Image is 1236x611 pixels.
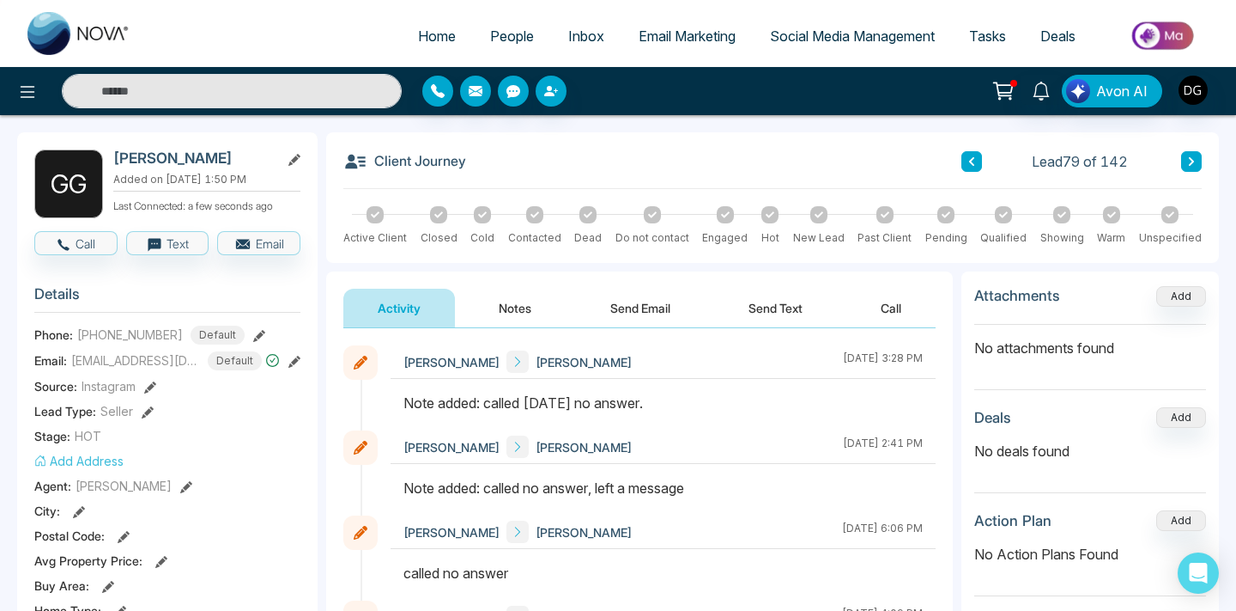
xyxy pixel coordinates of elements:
[27,12,130,55] img: Nova CRM Logo
[761,230,779,246] div: Hot
[980,230,1027,246] div: Qualified
[1096,81,1148,101] span: Avon AI
[714,289,837,327] button: Send Text
[842,521,923,543] div: [DATE] 6:06 PM
[217,231,300,255] button: Email
[551,20,621,52] a: Inbox
[75,427,101,445] span: HOT
[1156,407,1206,428] button: Add
[770,27,935,45] span: Social Media Management
[421,230,457,246] div: Closed
[191,326,245,345] span: Default
[34,502,60,520] span: City :
[576,289,705,327] button: Send Email
[952,20,1023,52] a: Tasks
[969,27,1006,45] span: Tasks
[1156,286,1206,307] button: Add
[536,438,632,456] span: [PERSON_NAME]
[1178,553,1219,594] div: Open Intercom Messenger
[403,353,500,371] span: [PERSON_NAME]
[34,377,77,395] span: Source:
[34,427,70,445] span: Stage:
[34,285,300,312] h3: Details
[857,230,912,246] div: Past Client
[113,195,300,214] p: Last Connected: a few seconds ago
[974,441,1206,461] p: No deals found
[401,20,473,52] a: Home
[568,27,604,45] span: Inbox
[843,436,923,458] div: [DATE] 2:41 PM
[343,150,466,174] h3: Client Journey
[843,351,923,373] div: [DATE] 3:28 PM
[1178,76,1208,105] img: User Avatar
[702,230,748,246] div: Engaged
[76,477,172,495] span: [PERSON_NAME]
[974,325,1206,358] p: No attachments found
[1156,510,1206,531] button: Add
[1032,151,1128,172] span: Lead 79 of 142
[34,477,71,495] span: Agent:
[343,230,407,246] div: Active Client
[34,577,89,595] span: Buy Area :
[113,150,273,167] h2: [PERSON_NAME]
[473,20,551,52] a: People
[464,289,566,327] button: Notes
[846,289,936,327] button: Call
[34,326,73,344] span: Phone:
[1097,230,1125,246] div: Warm
[403,438,500,456] span: [PERSON_NAME]
[208,351,262,370] span: Default
[615,230,689,246] div: Do not contact
[34,402,96,420] span: Lead Type:
[793,230,845,246] div: New Lead
[536,353,632,371] span: [PERSON_NAME]
[536,523,632,541] span: [PERSON_NAME]
[639,27,736,45] span: Email Marketing
[1139,230,1202,246] div: Unspecified
[1156,288,1206,302] span: Add
[403,523,500,541] span: [PERSON_NAME]
[343,289,455,327] button: Activity
[470,230,494,246] div: Cold
[753,20,952,52] a: Social Media Management
[34,150,103,218] div: G G
[1040,230,1084,246] div: Showing
[418,27,456,45] span: Home
[126,231,209,255] button: Text
[34,527,105,545] span: Postal Code :
[77,326,183,344] span: [PHONE_NUMBER]
[1062,75,1162,107] button: Avon AI
[1040,27,1075,45] span: Deals
[974,544,1206,565] p: No Action Plans Found
[1066,79,1090,103] img: Lead Flow
[974,287,1060,304] h3: Attachments
[34,351,67,370] span: Email:
[974,512,1051,529] h3: Action Plan
[490,27,534,45] span: People
[1101,16,1226,55] img: Market-place.gif
[621,20,753,52] a: Email Marketing
[34,452,124,470] button: Add Address
[34,552,142,570] span: Avg Property Price :
[508,230,561,246] div: Contacted
[34,231,118,255] button: Call
[113,172,300,187] p: Added on [DATE] 1:50 PM
[974,409,1011,426] h3: Deals
[574,230,602,246] div: Dead
[71,351,200,370] span: [EMAIL_ADDRESS][DOMAIN_NAME]
[82,377,136,395] span: Instagram
[100,402,133,420] span: Seller
[925,230,967,246] div: Pending
[1023,20,1093,52] a: Deals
